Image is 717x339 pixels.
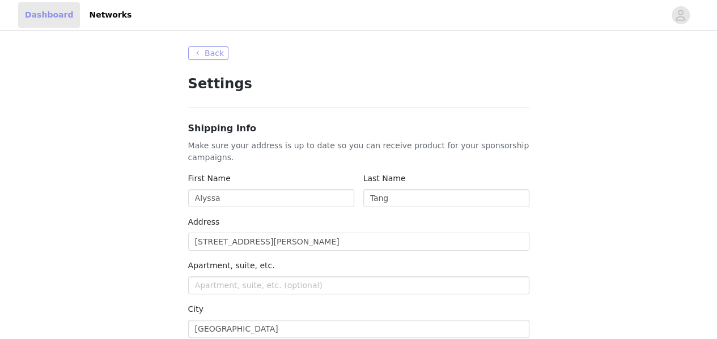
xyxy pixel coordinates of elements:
a: Dashboard [18,2,80,28]
label: City [188,304,203,314]
input: Address [188,233,529,251]
input: Apartment, suite, etc. (optional) [188,276,529,294]
div: avatar [675,6,686,24]
label: Address [188,217,220,226]
label: Last Name [363,174,406,183]
h1: Settings [188,74,529,94]
button: Back [188,46,229,60]
label: Apartment, suite, etc. [188,261,275,270]
a: Networks [82,2,138,28]
input: City [188,320,529,338]
label: First Name [188,174,231,183]
p: Make sure your address is up to date so you can receive product for your sponsorship campaigns. [188,140,529,164]
h3: Shipping Info [188,122,529,135]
